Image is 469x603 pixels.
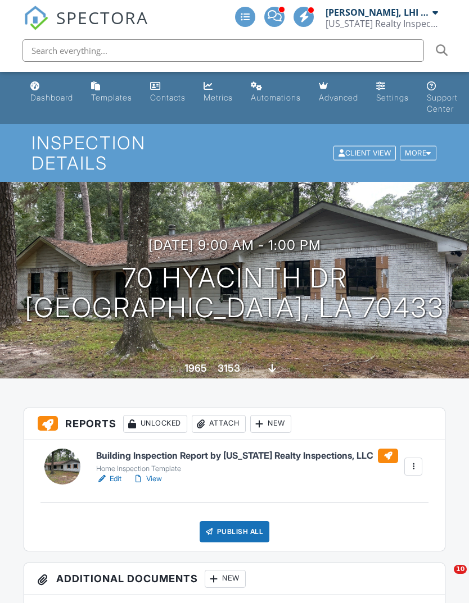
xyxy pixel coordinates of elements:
div: Advanced [319,93,358,102]
div: [PERSON_NAME], LHI 11246 [326,7,430,18]
input: Search everything... [22,39,424,62]
div: Attach [192,415,246,433]
div: Louisiana Realty Inspections, LLC [326,18,438,29]
div: New [205,570,246,588]
div: Support Center [427,93,458,113]
div: Metrics [204,93,233,102]
span: 10 [454,565,467,574]
div: Unlocked [123,415,187,433]
div: 1965 [184,362,207,374]
h1: 70 Hyacinth Dr [GEOGRAPHIC_DATA], LA 70433 [25,263,444,323]
span: Built [170,365,183,373]
h6: Building Inspection Report by [US_STATE] Realty Inspections, LLC [96,449,398,463]
div: Templates [91,93,132,102]
span: SPECTORA [56,6,148,29]
div: Dashboard [30,93,73,102]
iframe: Intercom live chat [431,565,458,592]
div: Home Inspection Template [96,464,398,473]
a: Client View [332,148,399,157]
a: Metrics [199,76,237,108]
div: Automations [251,93,301,102]
div: More [400,145,436,161]
a: Building Inspection Report by [US_STATE] Realty Inspections, LLC Home Inspection Template [96,449,398,473]
div: Settings [376,93,409,102]
div: New [250,415,291,433]
div: Client View [333,145,396,161]
div: Publish All [200,521,270,542]
a: Support Center [422,76,462,120]
a: SPECTORA [24,15,148,39]
a: Templates [87,76,137,108]
a: Advanced [314,76,363,108]
a: Contacts [146,76,190,108]
span: slab [278,365,290,373]
a: Automations (Advanced) [246,76,305,108]
a: Dashboard [26,76,78,108]
h3: [DATE] 9:00 am - 1:00 pm [148,237,321,253]
h3: Reports [24,408,445,440]
h1: Inspection Details [31,133,438,172]
div: 3153 [218,362,240,374]
a: Settings [372,76,413,108]
a: View [133,473,162,485]
h3: Additional Documents [24,563,445,595]
div: Contacts [150,93,186,102]
img: The Best Home Inspection Software - Spectora [24,6,48,30]
a: Edit [96,473,121,485]
span: sq. ft. [242,365,258,373]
